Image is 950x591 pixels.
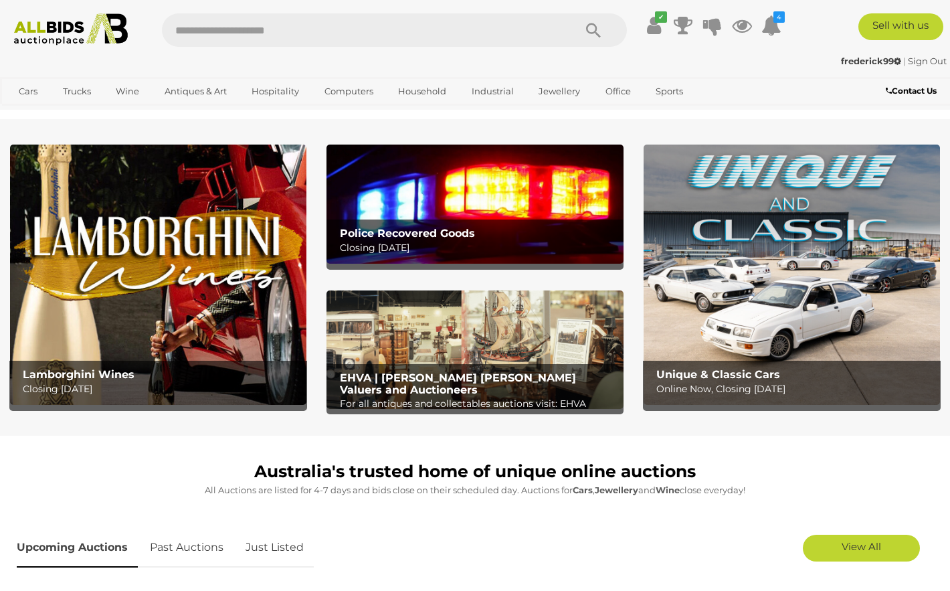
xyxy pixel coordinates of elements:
[573,485,593,495] strong: Cars
[340,240,617,256] p: Closing [DATE]
[140,528,233,568] a: Past Auctions
[644,145,940,404] a: Unique & Classic Cars Unique & Classic Cars Online Now, Closing [DATE]
[656,381,934,398] p: Online Now, Closing [DATE]
[773,11,785,23] i: 4
[10,145,306,404] img: Lamborghini Wines
[908,56,947,66] a: Sign Out
[560,13,627,47] button: Search
[886,84,940,98] a: Contact Us
[530,80,589,102] a: Jewellery
[858,13,943,40] a: Sell with us
[326,290,623,410] a: EHVA | Evans Hastings Valuers and Auctioneers EHVA | [PERSON_NAME] [PERSON_NAME] Valuers and Auct...
[656,368,780,381] b: Unique & Classic Cars
[235,528,314,568] a: Just Listed
[655,11,667,23] i: ✔
[17,528,138,568] a: Upcoming Auctions
[23,368,134,381] b: Lamborghini Wines
[17,462,933,481] h1: Australia's trusted home of unique online auctions
[463,80,522,102] a: Industrial
[340,227,475,240] b: Police Recovered Goods
[597,80,640,102] a: Office
[316,80,382,102] a: Computers
[761,13,781,37] a: 4
[326,290,623,410] img: EHVA | Evans Hastings Valuers and Auctioneers
[841,56,901,66] strong: frederick99
[54,80,100,102] a: Trucks
[17,483,933,498] p: All Auctions are listed for 4-7 days and bids close on their scheduled day. Auctions for , and cl...
[903,56,906,66] span: |
[23,381,300,398] p: Closing [DATE]
[107,80,148,102] a: Wine
[340,396,617,412] p: For all antiques and collectables auctions visit: EHVA
[243,80,308,102] a: Hospitality
[326,145,623,263] img: Police Recovered Goods
[595,485,638,495] strong: Jewellery
[326,145,623,263] a: Police Recovered Goods Police Recovered Goods Closing [DATE]
[886,86,937,96] b: Contact Us
[656,485,680,495] strong: Wine
[7,13,134,46] img: Allbids.com.au
[841,56,903,66] a: frederick99
[156,80,235,102] a: Antiques & Art
[340,371,576,396] b: EHVA | [PERSON_NAME] [PERSON_NAME] Valuers and Auctioneers
[10,102,122,124] a: [GEOGRAPHIC_DATA]
[647,80,692,102] a: Sports
[389,80,455,102] a: Household
[842,540,881,553] span: View All
[644,145,940,404] img: Unique & Classic Cars
[10,145,306,404] a: Lamborghini Wines Lamborghini Wines Closing [DATE]
[10,80,46,102] a: Cars
[803,535,920,562] a: View All
[644,13,664,37] a: ✔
